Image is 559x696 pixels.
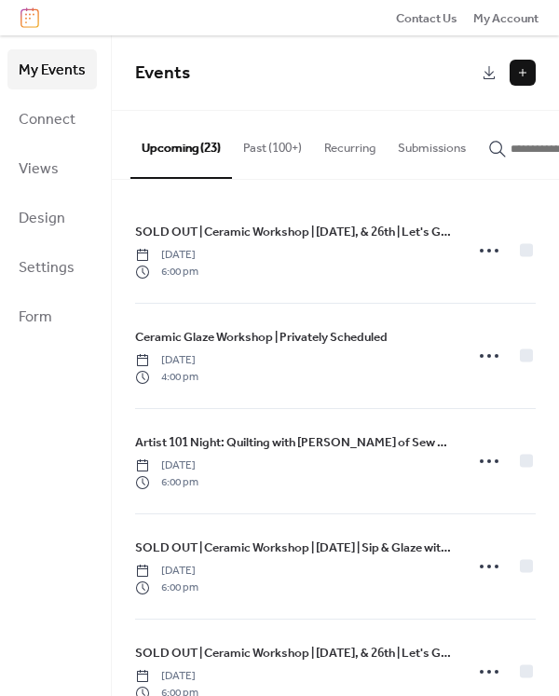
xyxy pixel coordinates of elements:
span: Contact Us [396,9,457,28]
span: 4:00 pm [135,369,198,386]
button: Submissions [387,111,477,176]
span: Design [19,204,65,233]
a: Form [7,296,97,336]
a: Ceramic Glaze Workshop | Privately Scheduled [135,327,388,348]
span: [DATE] [135,247,198,264]
span: Settings [19,253,75,282]
a: Settings [7,247,97,287]
a: SOLD OUT | Ceramic Workshop | [DATE], & 26th | Let's Get Dirty 3 Part Workshop with [PERSON_NAME] [135,643,452,663]
a: Artist 101 Night: Quilting with [PERSON_NAME] of Sew Pieceful [135,432,452,453]
span: Ceramic Glaze Workshop | Privately Scheduled [135,328,388,347]
a: Design [7,198,97,238]
span: Connect [19,105,75,134]
button: Recurring [313,111,387,176]
img: logo [20,7,39,28]
a: Connect [7,99,97,139]
span: SOLD OUT | Ceramic Workshop | [DATE] | Sip & Glaze with [PERSON_NAME] [135,539,452,557]
a: SOLD OUT | Ceramic Workshop | [DATE] | Sip & Glaze with [PERSON_NAME] [135,538,452,558]
a: SOLD OUT | Ceramic Workshop | [DATE], & 26th | Let's Get Dirty 3 Part Workshop with [PERSON_NAME] [135,222,452,242]
span: [DATE] [135,352,198,369]
span: Events [135,56,190,90]
span: SOLD OUT | Ceramic Workshop | [DATE], & 26th | Let's Get Dirty 3 Part Workshop with [PERSON_NAME] [135,644,452,662]
a: Views [7,148,97,188]
a: Contact Us [396,8,457,27]
button: Upcoming (23) [130,111,232,178]
span: [DATE] [135,457,198,474]
span: [DATE] [135,563,198,580]
a: My Events [7,49,97,89]
span: My Events [19,56,86,85]
span: 6:00 pm [135,264,198,280]
a: My Account [473,8,539,27]
span: SOLD OUT | Ceramic Workshop | [DATE], & 26th | Let's Get Dirty 3 Part Workshop with [PERSON_NAME] [135,223,452,241]
span: My Account [473,9,539,28]
span: 6:00 pm [135,580,198,596]
span: [DATE] [135,668,198,685]
span: Artist 101 Night: Quilting with [PERSON_NAME] of Sew Pieceful [135,433,452,452]
span: Views [19,155,59,184]
span: Form [19,303,52,332]
span: 6:00 pm [135,474,198,491]
button: Past (100+) [232,111,313,176]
